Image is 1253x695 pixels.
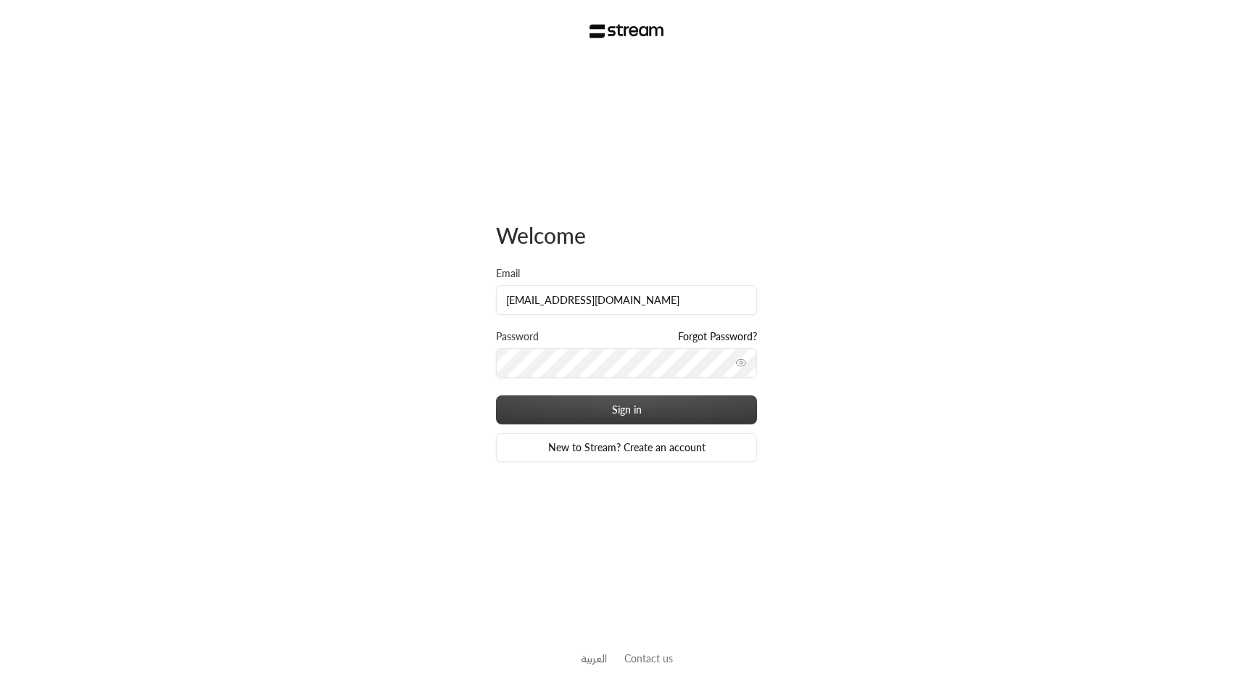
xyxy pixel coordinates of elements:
button: Sign in [496,395,757,424]
a: Contact us [624,652,673,665]
button: toggle password visibility [729,351,753,374]
label: Email [496,266,520,281]
button: Contact us [624,651,673,666]
label: Password [496,329,539,344]
a: العربية [581,645,607,672]
a: Forgot Password? [678,329,757,344]
img: Stream Logo [590,24,664,38]
a: New to Stream? Create an account [496,433,757,462]
span: Welcome [496,222,586,248]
